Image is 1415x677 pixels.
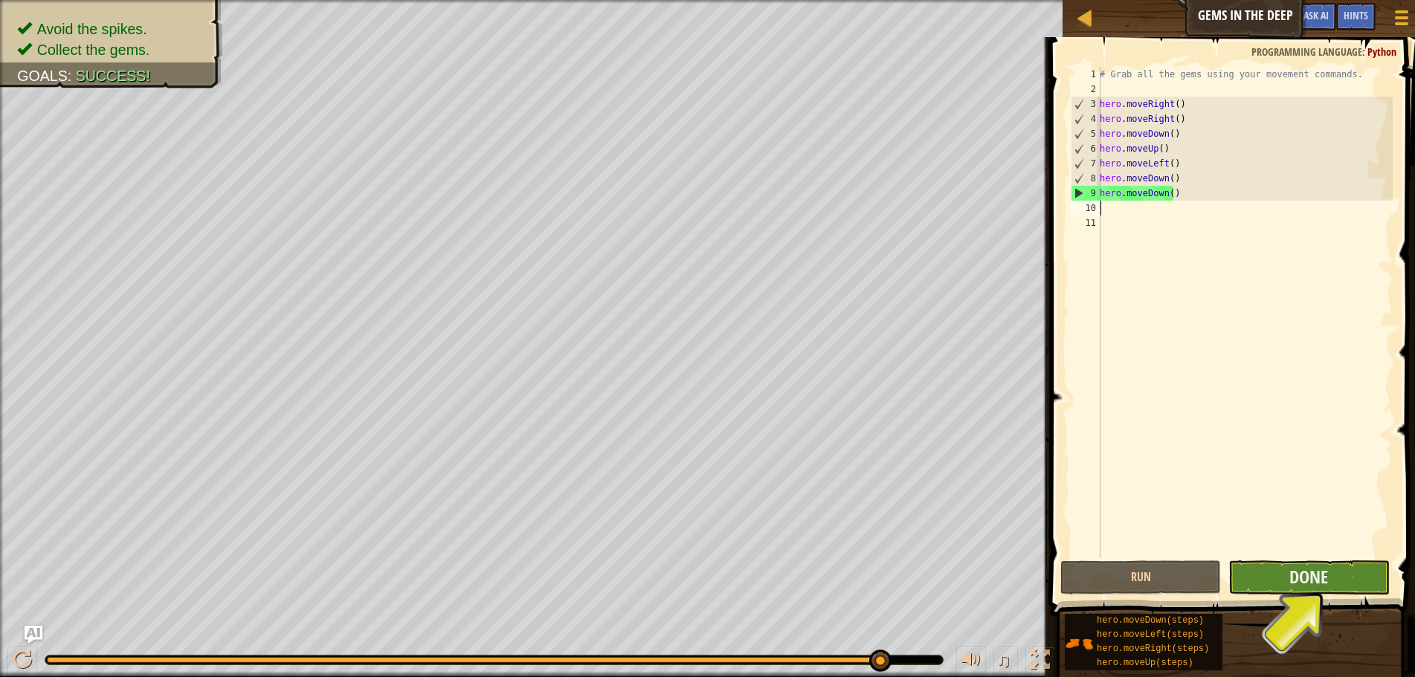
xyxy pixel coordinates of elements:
[1071,82,1100,97] div: 2
[1097,615,1204,626] span: hero.moveDown(steps)
[76,68,150,84] span: Success!
[1025,647,1055,677] button: Toggle fullscreen
[1303,8,1329,22] span: Ask AI
[1071,216,1100,230] div: 11
[1296,3,1336,30] button: Ask AI
[1071,97,1100,111] div: 3
[1228,560,1389,595] button: Done
[68,68,76,84] span: :
[37,21,147,37] span: Avoid the spikes.
[1251,45,1362,59] span: Programming language
[1071,141,1100,156] div: 6
[7,647,37,677] button: Ctrl + P: Play
[993,647,1019,677] button: ♫
[1071,111,1100,126] div: 4
[1362,45,1367,59] span: :
[1071,171,1100,186] div: 8
[1065,629,1093,658] img: portrait.png
[1071,126,1100,141] div: 5
[1289,565,1328,589] span: Done
[956,647,986,677] button: Adjust volume
[1344,8,1368,22] span: Hints
[1367,45,1396,59] span: Python
[17,19,207,39] li: Avoid the spikes.
[1071,201,1100,216] div: 10
[1071,186,1100,201] div: 9
[1071,67,1100,82] div: 1
[1097,629,1204,640] span: hero.moveLeft(steps)
[17,39,207,60] li: Collect the gems.
[17,68,68,84] span: Goals
[996,649,1011,671] span: ♫
[1097,658,1193,668] span: hero.moveUp(steps)
[37,42,149,58] span: Collect the gems.
[25,626,42,644] button: Ask AI
[1071,156,1100,171] div: 7
[1097,644,1209,654] span: hero.moveRight(steps)
[1060,560,1221,595] button: Run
